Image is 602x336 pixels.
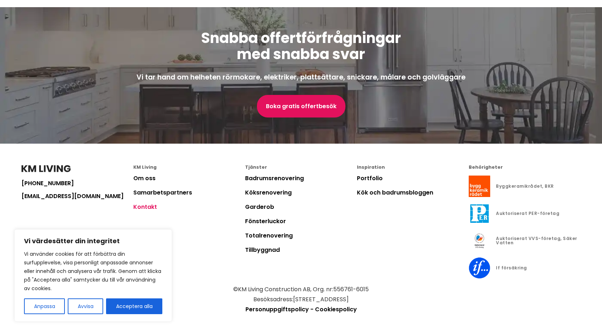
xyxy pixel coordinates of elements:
[21,181,133,186] a: [PHONE_NUMBER]
[106,298,162,314] button: Acceptera alla
[133,174,156,182] a: Om oss
[68,298,103,314] button: Avvisa
[469,257,490,279] img: If försäkring
[496,211,559,216] div: Auktoriserat PER-företag
[245,246,280,254] a: Tillbyggnad
[245,305,314,313] a: Personuppgiftspolicy -
[315,305,357,313] a: Cookiespolicy
[24,237,162,245] p: Vi värdesätter din integritet
[496,236,580,245] div: Auktoriserat VVS-företag, Säker Vatten
[24,298,65,314] button: Anpassa
[245,174,304,182] a: Badrumsrenovering
[133,165,245,170] div: KM Living
[245,217,286,225] a: Fönsterluckor
[245,165,357,170] div: Tjänster
[21,284,580,304] p: © KM Living Construction AB , Org. nr: 556761-6015 Besöksadress: [STREET_ADDRESS]
[133,188,192,197] a: Samarbetspartners
[469,165,580,170] div: Behörigheter
[357,174,383,182] a: Portfolio
[245,188,292,197] a: Köksrenovering
[496,184,554,188] div: Byggkeramikrådet, BKR
[21,165,71,172] img: KM Living
[357,165,469,170] div: Inspiration
[469,176,490,197] img: Byggkeramikrådet, BKR
[245,231,293,240] a: Totalrenovering
[469,230,490,251] img: Auktoriserat VVS-företag, Säker Vatten
[21,193,133,199] a: [EMAIL_ADDRESS][DOMAIN_NAME]
[133,203,157,211] a: Kontakt
[245,203,274,211] a: Garderob
[257,95,345,117] a: Boka gratis offertbesök
[357,188,433,197] a: Kök och badrumsbloggen
[496,266,527,270] div: If försäkring
[24,250,162,293] p: Vi använder cookies för att förbättra din surfupplevelse, visa personligt anpassade annonser elle...
[469,203,490,224] img: Auktoriserat PER-företag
